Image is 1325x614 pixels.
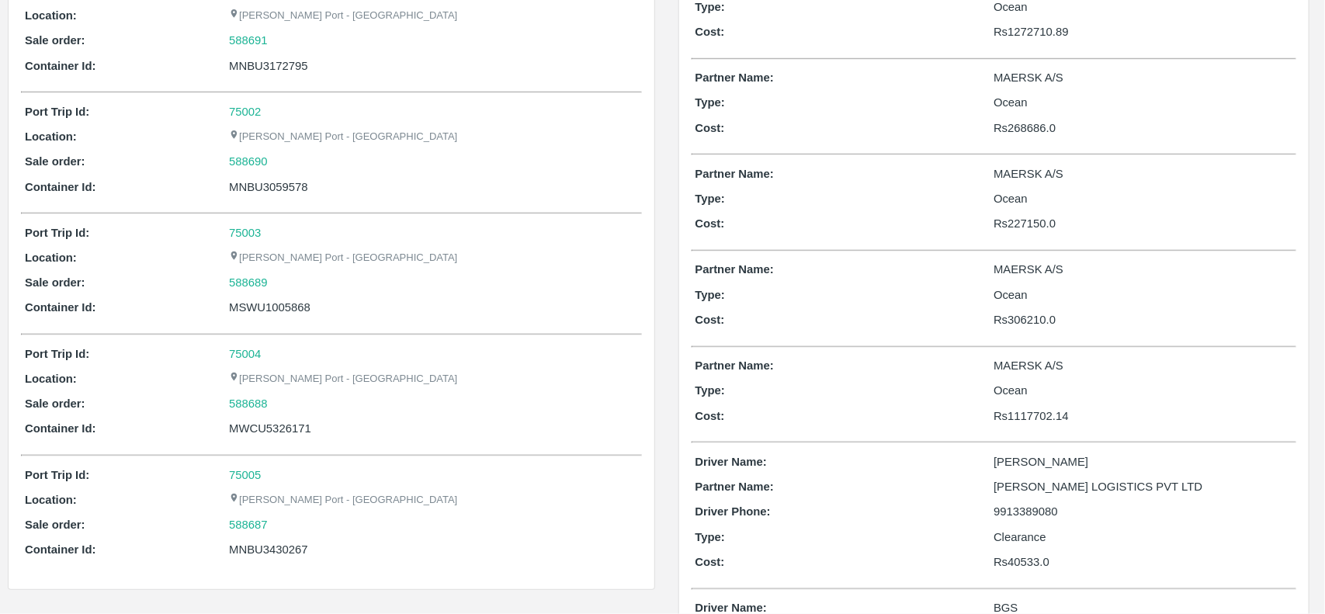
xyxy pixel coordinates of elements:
div: MNBU3430267 [229,541,637,558]
p: [PERSON_NAME] [994,453,1292,470]
b: Partner Name: [695,71,774,84]
p: Rs 40533.0 [994,553,1292,571]
b: Container Id: [25,181,96,193]
b: Type: [695,531,726,543]
b: Sale order: [25,519,85,531]
p: Rs 227150.0 [994,215,1292,232]
b: Sale order: [25,397,85,410]
p: Ocean [994,286,1292,304]
b: Sale order: [25,34,85,47]
b: Cost: [695,314,725,326]
p: Ocean [994,190,1292,207]
a: 588689 [229,274,268,291]
b: Sale order: [25,155,85,168]
b: Location: [25,494,77,506]
b: Partner Name: [695,359,774,372]
a: 75002 [229,106,261,118]
b: Type: [695,1,726,13]
b: Type: [695,96,726,109]
p: MAERSK A/S [994,261,1292,278]
b: Cost: [695,26,725,38]
b: Cost: [695,217,725,230]
p: 9913389080 [994,503,1292,520]
b: Driver Name: [695,456,767,468]
a: 588687 [229,516,268,533]
p: [PERSON_NAME] Port - [GEOGRAPHIC_DATA] [229,493,457,508]
a: 588688 [229,395,268,412]
b: Type: [695,193,726,205]
b: Container Id: [25,301,96,314]
b: Partner Name: [695,168,774,180]
b: Partner Name: [695,263,774,276]
b: Location: [25,130,77,143]
p: Rs 1117702.14 [994,408,1292,425]
p: MAERSK A/S [994,165,1292,182]
b: Location: [25,251,77,264]
b: Location: [25,9,77,22]
b: Driver Phone: [695,505,771,518]
a: 588691 [229,32,268,49]
p: MAERSK A/S [994,357,1292,374]
p: Clearance [994,529,1292,546]
div: MNBU3059578 [229,179,637,196]
b: Port Trip Id: [25,348,89,360]
p: Ocean [994,94,1292,111]
b: Cost: [695,556,725,568]
b: Container Id: [25,543,96,556]
a: 75004 [229,348,261,360]
b: Port Trip Id: [25,227,89,239]
p: [PERSON_NAME] Port - [GEOGRAPHIC_DATA] [229,130,457,144]
p: MAERSK A/S [994,69,1292,86]
b: Location: [25,373,77,385]
b: Port Trip Id: [25,106,89,118]
b: Container Id: [25,60,96,72]
b: Type: [695,289,726,301]
b: Cost: [695,122,725,134]
a: 588690 [229,153,268,170]
p: [PERSON_NAME] Port - [GEOGRAPHIC_DATA] [229,251,457,265]
b: Partner Name: [695,480,774,493]
div: MSWU1005868 [229,299,637,316]
b: Cost: [695,410,725,422]
p: Ocean [994,382,1292,399]
b: Sale order: [25,276,85,289]
b: Container Id: [25,422,96,435]
p: Rs 1272710.89 [994,23,1292,40]
b: Driver Name: [695,602,767,614]
p: Rs 306210.0 [994,311,1292,328]
a: 75003 [229,227,261,239]
a: 75005 [229,469,261,481]
p: Rs 268686.0 [994,120,1292,137]
p: [PERSON_NAME] LOGISTICS PVT LTD [994,478,1292,495]
b: Type: [695,384,726,397]
p: [PERSON_NAME] Port - [GEOGRAPHIC_DATA] [229,372,457,387]
p: [PERSON_NAME] Port - [GEOGRAPHIC_DATA] [229,9,457,23]
b: Port Trip Id: [25,469,89,481]
div: MWCU5326171 [229,420,637,437]
div: MNBU3172795 [229,57,637,75]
